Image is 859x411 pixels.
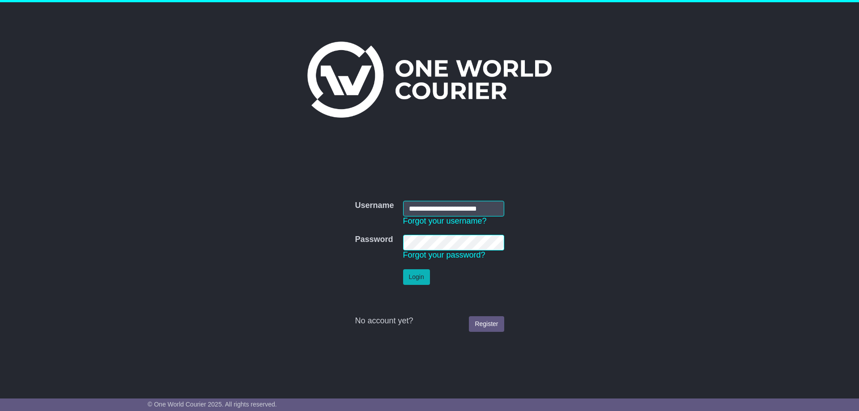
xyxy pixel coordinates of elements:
a: Forgot your password? [403,250,485,259]
div: No account yet? [355,316,504,326]
img: One World [307,42,552,118]
a: Forgot your username? [403,216,487,225]
label: Password [355,235,393,245]
label: Username [355,201,394,211]
a: Register [469,316,504,332]
button: Login [403,269,430,285]
span: © One World Courier 2025. All rights reserved. [148,401,277,408]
